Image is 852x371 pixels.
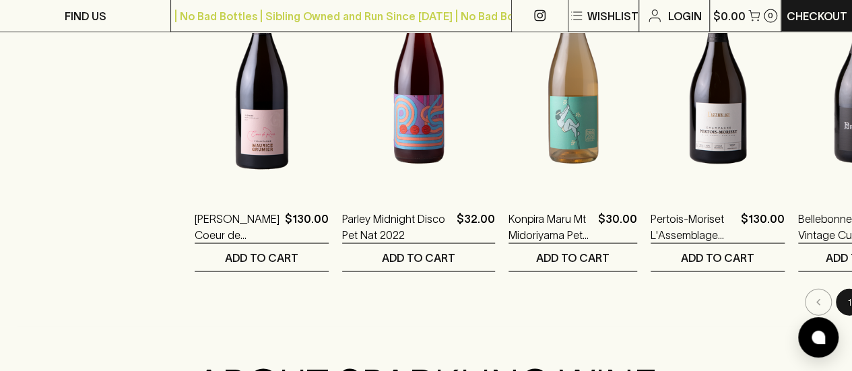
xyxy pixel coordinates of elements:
button: ADD TO CART [509,244,637,271]
p: $32.00 [457,211,495,243]
button: ADD TO CART [342,244,495,271]
p: $130.00 [741,211,785,243]
p: ADD TO CART [681,250,754,266]
a: Parley Midnight Disco Pet Nat 2022 [342,211,451,243]
p: FIND US [65,8,106,24]
p: 0 [768,12,773,20]
p: $0.00 [713,8,746,24]
img: bubble-icon [812,331,825,344]
p: Login [668,8,702,24]
p: $30.00 [598,211,637,243]
p: Wishlist [587,8,638,24]
a: Konpira Maru Mt Midoriyama Pet Nat 2025 [509,211,593,243]
button: ADD TO CART [651,244,785,271]
p: ADD TO CART [536,250,610,266]
p: ADD TO CART [382,250,455,266]
button: ADD TO CART [195,244,329,271]
a: [PERSON_NAME] Coeur de [PERSON_NAME] [PERSON_NAME] NV [195,211,280,243]
p: $130.00 [285,211,329,243]
p: Checkout [787,8,847,24]
a: Pertois-Moriset L'Assemblage Brut NV [651,211,735,243]
p: ADD TO CART [225,250,298,266]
